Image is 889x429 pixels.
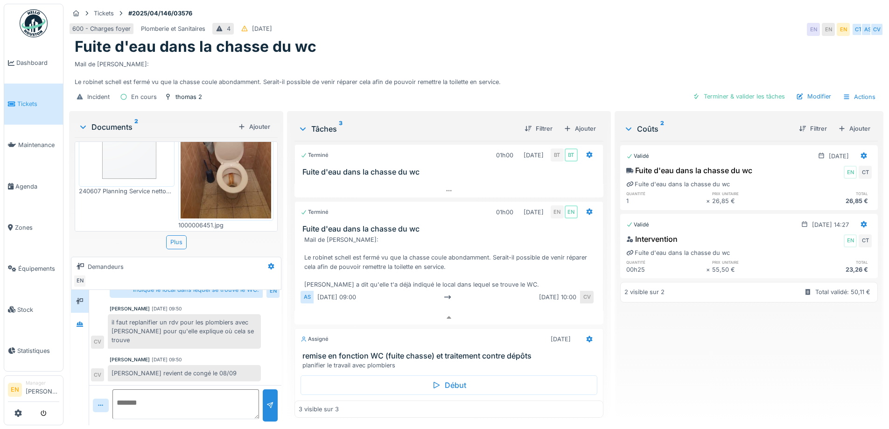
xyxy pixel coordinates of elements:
img: Badge_color-CXgf-gQk.svg [20,9,48,37]
a: Agenda [4,166,63,207]
sup: 3 [339,123,343,134]
div: EN [551,205,564,218]
h3: Fuite d'eau dans la chasse du wc [302,168,599,176]
div: Incident [87,92,110,101]
div: EN [844,166,857,179]
div: 2 visible sur 2 [624,288,665,296]
div: Plus [166,235,187,249]
h6: quantité [626,190,706,197]
h6: prix unitaire [712,259,792,265]
div: Mail de [PERSON_NAME]: Le robinet schell est fermé vu que la chasse coule abondamment. Serait-il ... [75,56,878,87]
div: [PERSON_NAME] [110,356,150,363]
div: Modifier [792,90,835,103]
strong: #2025/04/146/03576 [125,9,196,18]
span: Dashboard [16,58,59,67]
div: CT [852,23,865,36]
div: Filtrer [521,122,556,135]
div: Actions [839,90,880,104]
h6: prix unitaire [712,190,792,197]
img: j58lpqftd2o0j3mnpiolbkm2yzoi [181,98,272,218]
div: Manager [26,380,59,387]
div: planifier le travail avec plombiers [302,361,599,370]
a: Tickets [4,84,63,125]
div: CV [91,336,104,349]
div: [DATE] [551,335,571,344]
div: Fuite d'eau dans la chasse du wc [626,248,730,257]
div: EN [266,285,280,298]
div: CT [859,234,872,247]
span: Zones [15,223,59,232]
h1: Fuite d'eau dans la chasse du wc [75,38,316,56]
div: CT [859,166,872,179]
div: [PERSON_NAME] revient de congé le 08/09 [108,365,261,381]
div: BT [551,148,564,162]
div: Filtrer [795,122,831,135]
div: 3 visible sur 3 [299,405,339,414]
div: Validé [626,221,649,229]
div: 26,85 € [712,197,792,205]
div: [DATE] [252,24,272,33]
div: thomas 2 [175,92,202,101]
div: 1000006451.jpg [178,221,274,230]
div: [DATE] 09:50 [152,305,182,312]
div: 55,50 € [712,265,792,274]
div: Total validé: 50,11 € [815,288,870,296]
div: Ajouter [834,122,874,135]
span: Agenda [15,182,59,191]
div: EN [822,23,835,36]
span: Statistiques [17,346,59,355]
div: 26,85 € [792,197,872,205]
span: Tickets [17,99,59,108]
a: Équipements [4,248,63,289]
div: [PERSON_NAME] [110,305,150,312]
span: Stock [17,305,59,314]
div: EN [73,274,86,288]
div: 1 [626,197,706,205]
span: Maintenance [18,141,59,149]
div: EN [844,234,857,247]
div: 23,26 € [792,265,872,274]
div: [DATE] [829,152,849,161]
div: Terminer & valider les tâches [689,90,789,103]
div: Tâches [298,123,517,134]
div: [DATE] [524,151,544,160]
li: [PERSON_NAME] [26,380,59,400]
a: Statistiques [4,330,63,371]
div: CV [581,291,594,303]
div: 01h00 [496,208,513,217]
h6: total [792,259,872,265]
div: Coûts [624,123,791,134]
div: Fuite d'eau dans la chasse du wc [626,180,730,189]
div: EN [565,205,578,218]
a: Stock [4,289,63,330]
div: Validé [626,152,649,160]
div: 600 - Charges foyer [72,24,131,33]
div: 01h00 [496,151,513,160]
div: CV [870,23,883,36]
div: 240607 Planning Service nettoyage [DATE] à [DATE].xlsx [79,187,175,196]
div: Ajouter [560,122,600,135]
h3: Fuite d'eau dans la chasse du wc [302,225,599,233]
div: Fuite d'eau dans la chasse du wc [626,165,752,176]
div: Terminé [301,151,329,159]
h6: quantité [626,259,706,265]
div: Ajouter [234,120,274,133]
div: AS [861,23,874,36]
span: Équipements [18,264,59,273]
a: Maintenance [4,125,63,166]
div: × [706,197,712,205]
div: Assigné [301,335,329,343]
a: EN Manager[PERSON_NAME] [8,380,59,402]
div: [DATE] [524,208,544,217]
a: Dashboard [4,42,63,84]
div: AS [301,291,314,303]
div: CV [91,368,104,381]
div: [DATE] 14:27 [812,220,849,229]
div: EN [837,23,850,36]
h6: total [792,190,872,197]
div: Documents [78,121,234,133]
div: Tickets [94,9,114,18]
div: × [706,265,712,274]
h3: remise en fonction WC (fuite chasse) et traitement contre dépôts [302,352,599,360]
div: 4 [227,24,231,33]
